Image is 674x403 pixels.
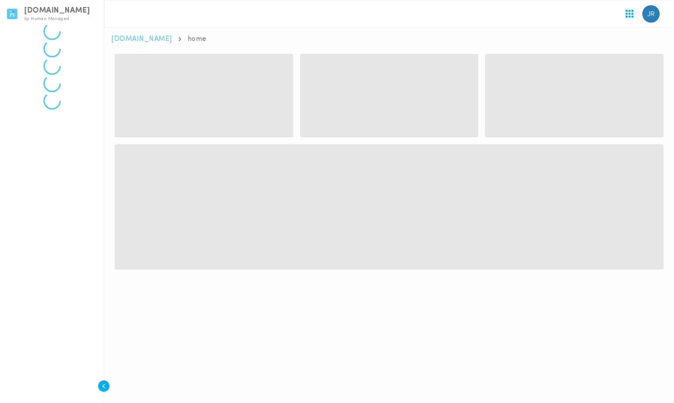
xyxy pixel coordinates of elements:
[188,35,207,43] p: home
[111,36,172,43] a: [DOMAIN_NAME]
[111,35,667,43] nav: breadcrumb
[642,5,660,23] img: Jean Robert Ducusin
[24,17,69,21] span: by Human Managed
[24,8,90,14] h6: [DOMAIN_NAME]
[7,9,17,19] img: invicta.io
[639,2,663,26] button: User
